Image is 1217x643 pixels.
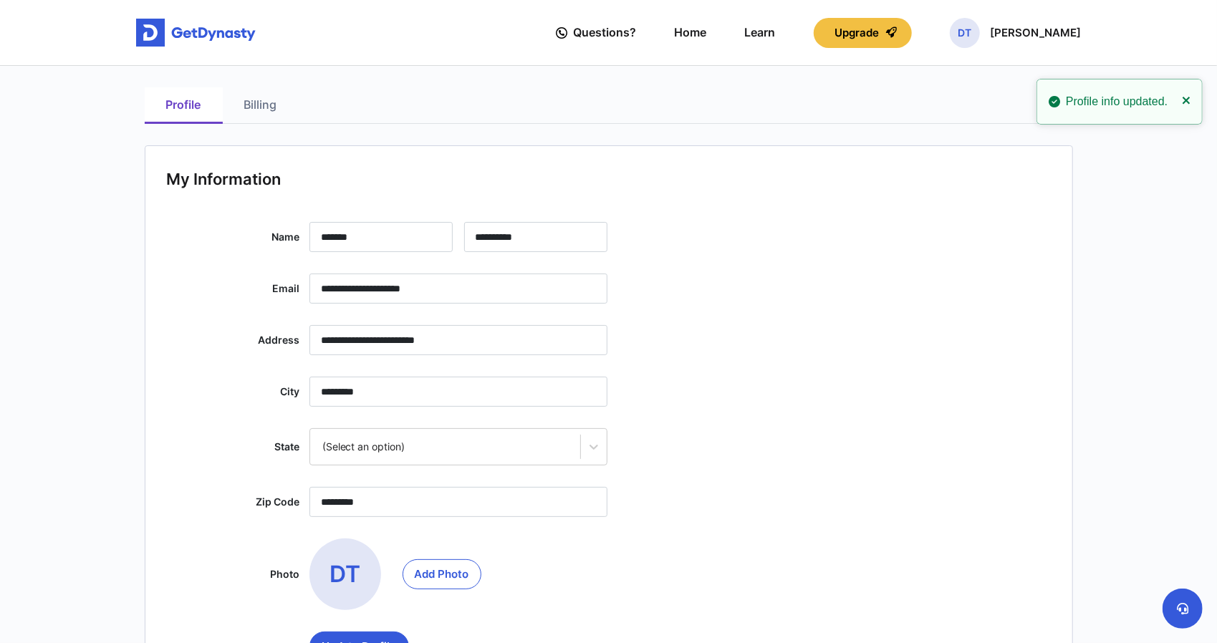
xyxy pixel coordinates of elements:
button: DT [403,559,481,589]
div: (Select an option) [322,440,568,454]
span: My Information [167,169,282,190]
a: Billing [223,87,299,124]
label: City [167,377,299,407]
button: DT[PERSON_NAME] [950,18,1082,48]
span: DT [950,18,980,48]
a: Home [675,12,707,53]
button: Upgrade [814,18,912,48]
span: Profile info updated . [1066,93,1168,110]
label: Zip Code [167,487,299,517]
a: Learn [745,12,776,53]
span: DT [309,538,381,610]
img: Get started for free with Dynasty Trust Company [136,19,256,47]
label: Address [167,325,299,355]
p: [PERSON_NAME] [991,27,1082,39]
label: Photo [167,538,299,610]
label: State [167,428,299,465]
a: Questions? [557,12,637,53]
span: Questions? [574,19,637,46]
label: Name [167,222,299,252]
button: close [1182,92,1192,112]
a: Profile [145,87,223,124]
label: Email [167,274,299,304]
